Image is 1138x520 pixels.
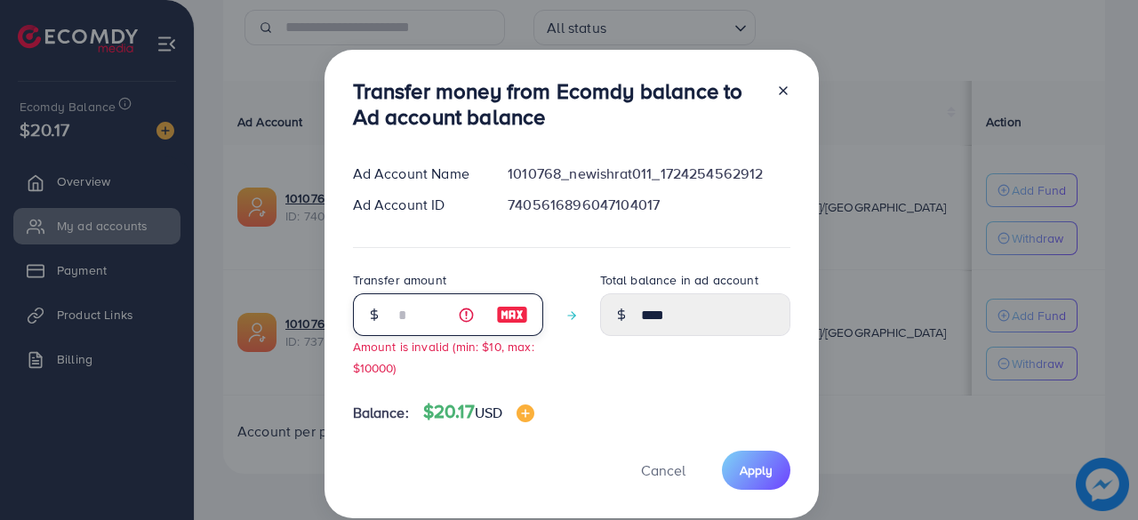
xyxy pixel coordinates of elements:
img: image [496,304,528,325]
button: Apply [722,451,790,489]
img: image [517,404,534,422]
span: USD [475,403,502,422]
label: Transfer amount [353,271,446,289]
span: Apply [740,461,773,479]
span: Cancel [641,460,685,480]
small: Amount is invalid (min: $10, max: $10000) [353,338,534,375]
div: Ad Account ID [339,195,494,215]
h3: Transfer money from Ecomdy balance to Ad account balance [353,78,762,130]
span: Balance: [353,403,409,423]
label: Total balance in ad account [600,271,758,289]
div: Ad Account Name [339,164,494,184]
div: 1010768_newishrat011_1724254562912 [493,164,804,184]
h4: $20.17 [423,401,534,423]
div: 7405616896047104017 [493,195,804,215]
button: Cancel [619,451,708,489]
